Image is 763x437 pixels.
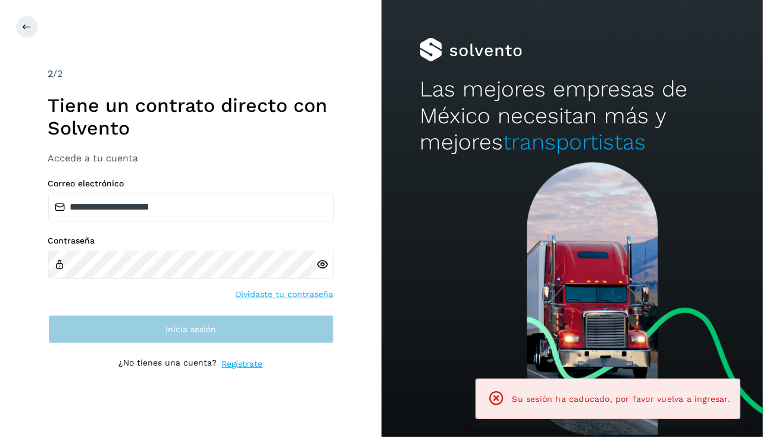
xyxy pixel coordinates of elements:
a: Regístrate [222,358,263,370]
span: transportistas [503,129,646,155]
h2: Las mejores empresas de México necesitan más y mejores [420,76,725,155]
label: Contraseña [48,236,334,246]
a: Olvidaste tu contraseña [236,288,334,301]
button: Inicia sesión [48,315,334,344]
div: /2 [48,67,334,81]
span: Su sesión ha caducado, por favor vuelva a ingresar. [512,394,730,404]
span: Inicia sesión [165,325,216,333]
span: 2 [48,68,54,79]
h3: Accede a tu cuenta [48,152,334,164]
h1: Tiene un contrato directo con Solvento [48,94,334,140]
p: ¿No tienes una cuenta? [119,358,217,370]
label: Correo electrónico [48,179,334,189]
